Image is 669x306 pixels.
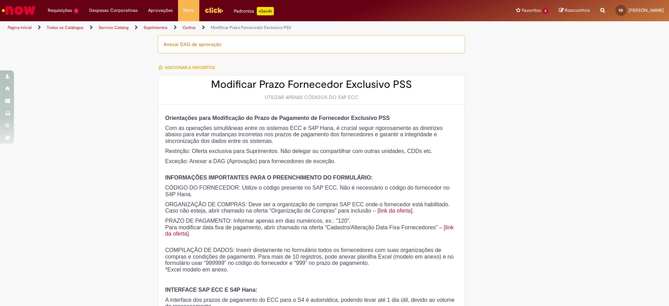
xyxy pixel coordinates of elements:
[165,125,458,144] p: Com as operações simultâneas entre os sistemas ECC e S4P Hana, é crucial seguir rigorosamente as ...
[522,7,541,14] span: Favoritos
[158,60,219,75] button: Adicionar a Favoritos
[48,7,72,14] span: Requisições
[144,25,168,30] a: Suprimentos
[543,8,548,14] span: 2
[183,7,194,14] span: More
[165,65,215,70] span: Adicionar a Favoritos
[165,287,257,293] strong: INTERFACE SAP ECC E S4P Hana:
[629,7,664,13] span: [PERSON_NAME]
[165,185,458,198] p: CÓDIGO DO FORNECEDOR: Utilize o código presente no SAP ECC. Não é necessário o código do forneced...
[183,25,196,30] a: Outros
[165,115,390,121] strong: Orientações para Modificação do Prazo de Pagamento de Fornecedor Exclusivo PSS
[165,247,458,273] p: COMPILAÇÃO DE DADOS: Inserir diretamente no formulário todos os fornecedores com suas organizaçõe...
[257,7,274,15] p: +GenAi
[165,218,458,244] p: PRAZO DE PAGAMENTO: Informar apenas em dias numéricos, ex.: "120". Para modificar data fixa de pa...
[165,175,373,181] strong: INFORMAÇÕES IMPORTANTES PARA O PREENCHIMENTO DO FORMULÁRIO:
[148,7,173,14] span: Aprovações
[165,79,458,90] h2: Modificar Prazo Fornecedor Exclusivo PSS
[559,7,590,14] a: Rascunhos
[74,8,79,14] span: 1
[619,8,623,13] span: KB
[165,148,458,154] p: Restrição: Oferta exclusiva para Suprimentos. Não delegar ou compartilhar com outras unidades, CD...
[47,25,84,30] a: Todos os Catálogos
[158,35,465,53] div: Anexar DAG de aprovação
[211,25,291,30] a: Modificar Prazo Fornecedor Exclusivo PSS
[165,224,454,237] a: link da oferta
[89,7,138,14] span: Despesas Corporativas
[565,7,590,14] span: Rascunhos
[99,25,129,30] a: Service Catalog
[165,94,458,101] div: UTILIZAR APENAS CÓDIGOS DO SAP ECC
[205,5,223,15] img: click_logo_yellow_360x200.png
[8,25,32,30] a: Página inicial
[1,3,37,17] img: ServiceNow
[165,201,458,214] p: ORGANIZAÇÃO DE COMPRAS: Deve ser a organização de compras SAP ECC onde o fornecedor está habilita...
[379,208,411,214] a: link da oferta
[234,7,274,15] div: Padroniza
[5,21,441,34] ul: Trilhas de página
[165,158,458,171] p: Exceção: Anexar a DAG (Aprovação) para fornecedores de exceção.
